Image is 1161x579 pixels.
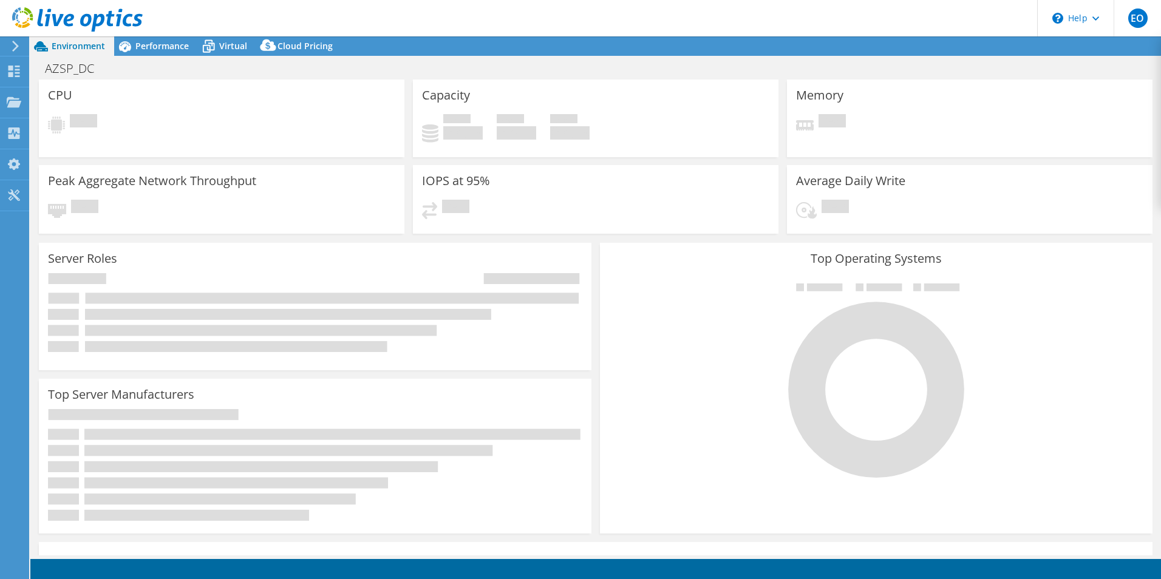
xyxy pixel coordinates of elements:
[71,200,98,216] span: Pending
[822,200,849,216] span: Pending
[39,62,113,75] h1: AZSP_DC
[497,114,524,126] span: Free
[796,174,905,188] h3: Average Daily Write
[550,114,577,126] span: Total
[219,40,247,52] span: Virtual
[550,126,590,140] h4: 0 GiB
[48,388,194,401] h3: Top Server Manufacturers
[48,252,117,265] h3: Server Roles
[1052,13,1063,24] svg: \n
[52,40,105,52] span: Environment
[48,174,256,188] h3: Peak Aggregate Network Throughput
[422,89,470,102] h3: Capacity
[819,114,846,130] span: Pending
[609,252,1143,265] h3: Top Operating Systems
[135,40,189,52] span: Performance
[443,126,483,140] h4: 0 GiB
[277,40,333,52] span: Cloud Pricing
[1128,8,1148,28] span: EO
[442,200,469,216] span: Pending
[48,89,72,102] h3: CPU
[70,114,97,130] span: Pending
[497,126,536,140] h4: 0 GiB
[443,114,471,126] span: Used
[796,89,843,102] h3: Memory
[422,174,490,188] h3: IOPS at 95%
